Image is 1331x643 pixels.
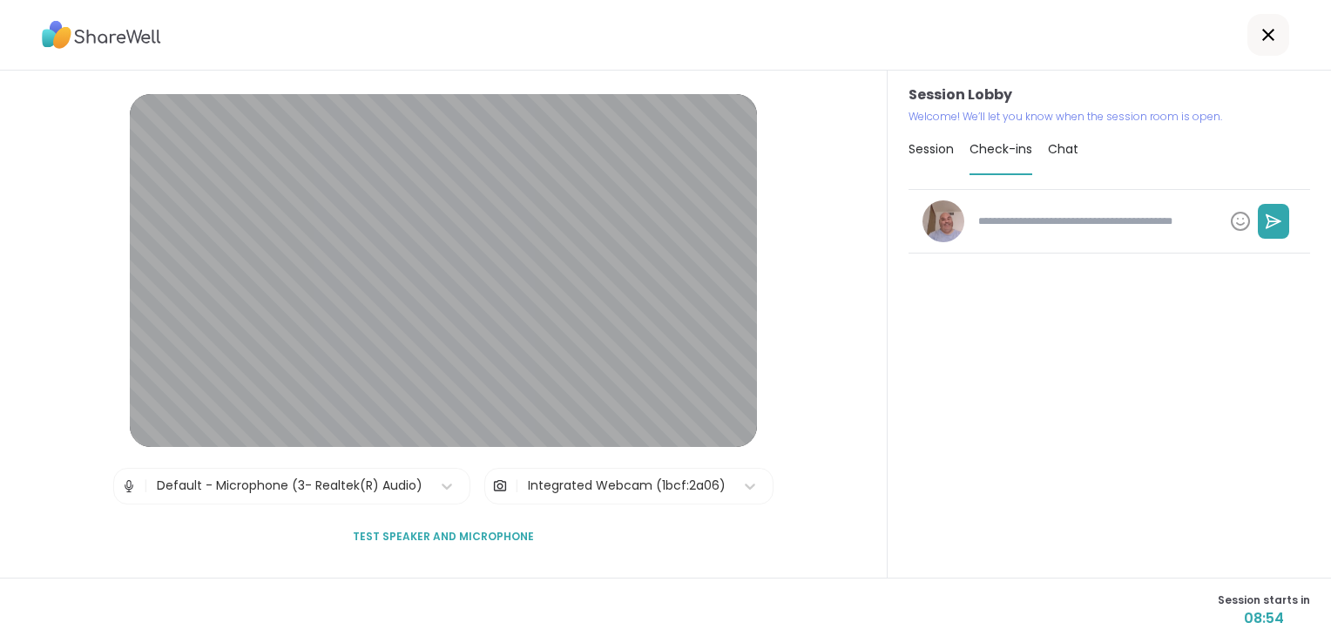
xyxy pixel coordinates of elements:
[353,529,534,545] span: Test speaker and microphone
[909,140,954,158] span: Session
[346,518,541,555] button: Test speaker and microphone
[922,200,964,242] img: Dave76
[1218,608,1310,629] span: 08:54
[1048,140,1078,158] span: Chat
[515,469,519,504] span: |
[970,140,1032,158] span: Check-ins
[528,477,726,495] div: Integrated Webcam (1bcf:2a06)
[492,469,508,504] img: Camera
[42,15,161,55] img: ShareWell Logo
[121,469,137,504] img: Microphone
[909,109,1310,125] p: Welcome! We’ll let you know when the session room is open.
[144,469,148,504] span: |
[1218,592,1310,608] span: Session starts in
[909,85,1310,105] h3: Session Lobby
[157,477,422,495] div: Default - Microphone (3- Realtek(R) Audio)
